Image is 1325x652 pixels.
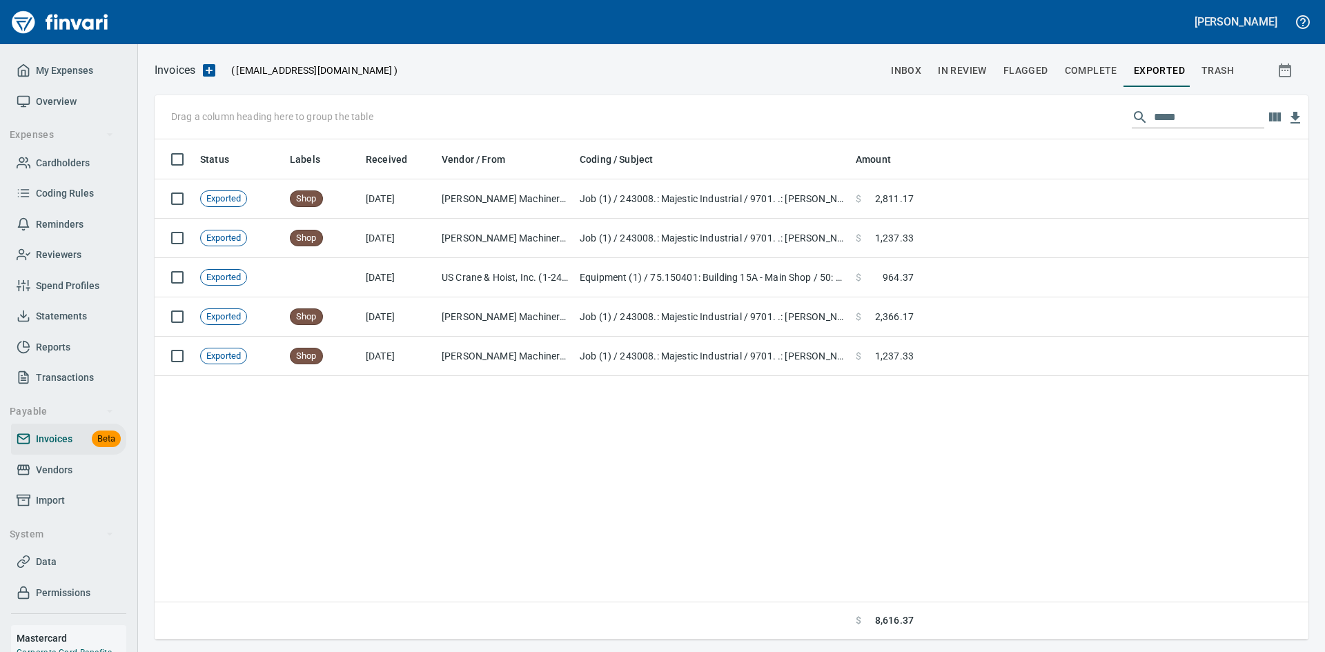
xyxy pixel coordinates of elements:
span: $ [856,192,861,206]
img: Finvari [8,6,112,39]
span: trash [1201,62,1234,79]
a: InvoicesBeta [11,424,126,455]
p: Invoices [155,62,195,79]
span: Reviewers [36,246,81,264]
span: Coding Rules [36,185,94,202]
span: Payable [10,403,114,420]
span: Data [36,553,57,571]
span: Spend Profiles [36,277,99,295]
td: [PERSON_NAME] Machinery Co (1-10794) [436,219,574,258]
span: 1,237.33 [875,231,914,245]
span: Exported [201,350,246,363]
span: Permissions [36,584,90,602]
span: Vendor / From [442,151,505,168]
span: Received [366,151,407,168]
span: Import [36,492,65,509]
td: Job (1) / 243008.: Majestic Industrial / 9701. .: [PERSON_NAME] and Lifts / 5: Other [574,219,850,258]
span: Statements [36,308,87,325]
button: Download Table [1285,108,1306,128]
span: 964.37 [883,270,914,284]
span: Status [200,151,247,168]
span: Complete [1065,62,1117,79]
span: System [10,526,114,543]
h6: Mastercard [17,631,126,646]
h5: [PERSON_NAME] [1195,14,1277,29]
a: My Expenses [11,55,126,86]
span: 8,616.37 [875,613,914,628]
span: Shop [291,350,322,363]
a: Spend Profiles [11,270,126,302]
span: Transactions [36,369,94,386]
span: $ [856,310,861,324]
td: [PERSON_NAME] Machinery Co (1-10794) [436,297,574,337]
span: Exported [1134,62,1185,79]
span: Beta [92,431,121,447]
button: System [4,522,119,547]
a: Coding Rules [11,178,126,209]
span: Received [366,151,425,168]
td: Job (1) / 243008.: Majestic Industrial / 9701. .: [PERSON_NAME] and Lifts / 5: Other [574,179,850,219]
a: Reports [11,332,126,363]
td: [DATE] [360,258,436,297]
span: Exported [201,192,246,206]
td: [DATE] [360,297,436,337]
span: Exported [201,310,246,324]
span: 2,366.17 [875,310,914,324]
span: $ [856,231,861,245]
p: ( ) [223,63,397,77]
td: [DATE] [360,337,436,376]
span: $ [856,270,861,284]
span: Labels [290,151,338,168]
span: $ [856,613,861,628]
span: Exported [201,271,246,284]
span: Expenses [10,126,114,144]
span: Reports [36,339,70,356]
p: Drag a column heading here to group the table [171,110,373,124]
span: [EMAIL_ADDRESS][DOMAIN_NAME] [235,63,393,77]
nav: breadcrumb [155,62,195,79]
td: [DATE] [360,219,436,258]
a: Transactions [11,362,126,393]
span: Cardholders [36,155,90,172]
span: Status [200,151,229,168]
a: Overview [11,86,126,117]
button: Expenses [4,122,119,148]
span: Flagged [1003,62,1048,79]
button: Show invoices within a particular date range [1264,58,1308,83]
a: Statements [11,301,126,332]
a: Vendors [11,455,126,486]
a: Permissions [11,577,126,609]
button: Payable [4,399,119,424]
td: Job (1) / 243008.: Majestic Industrial / 9701. .: [PERSON_NAME] and Lifts / 5: Other [574,297,850,337]
span: In Review [938,62,987,79]
span: Shop [291,192,322,206]
span: Vendors [36,462,72,479]
span: Labels [290,151,320,168]
td: Job (1) / 243008.: Majestic Industrial / 9701. .: [PERSON_NAME] and Lifts / 5: Other [574,337,850,376]
span: Reminders [36,216,84,233]
a: Reminders [11,209,126,240]
a: Data [11,546,126,577]
td: Equipment (1) / 75.150401: Building 15A - Main Shop / 50: Cab/Body / 3: Outside Repair [574,258,850,297]
span: 1,237.33 [875,349,914,363]
span: My Expenses [36,62,93,79]
span: Coding / Subject [580,151,653,168]
a: Reviewers [11,239,126,270]
span: inbox [891,62,921,79]
span: Amount [856,151,909,168]
td: [PERSON_NAME] Machinery Co (1-10794) [436,179,574,219]
span: Shop [291,310,322,324]
button: Choose columns to display [1264,107,1285,128]
span: Invoices [36,431,72,448]
a: Cardholders [11,148,126,179]
span: Coding / Subject [580,151,671,168]
span: Vendor / From [442,151,523,168]
td: [PERSON_NAME] Machinery Co (1-10794) [436,337,574,376]
span: Amount [856,151,891,168]
button: [PERSON_NAME] [1191,11,1281,32]
button: Upload an Invoice [195,62,223,79]
td: US Crane & Hoist, Inc. (1-24513) [436,258,574,297]
span: 2,811.17 [875,192,914,206]
a: Import [11,485,126,516]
